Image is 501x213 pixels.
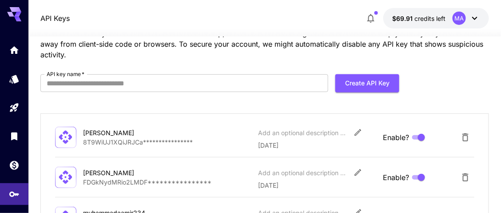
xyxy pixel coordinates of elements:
[83,128,172,137] div: [PERSON_NAME]
[457,129,474,146] button: Delete API Key
[9,160,20,171] div: Wallet
[392,14,445,23] div: $69.9097
[258,168,347,177] div: Add an optional description or comment
[40,28,489,60] p: Your secret API keys are listed below. Just a heads-up, we won't show them again after this. Plea...
[383,8,489,28] button: $69.9097MA
[40,13,70,24] a: API Keys
[383,172,409,183] span: Enable?
[335,74,399,92] button: Create API Key
[9,44,20,56] div: Home
[258,128,347,137] div: Add an optional description or comment
[9,73,20,84] div: Models
[83,168,172,177] div: [PERSON_NAME]
[258,181,376,190] p: [DATE]
[392,15,414,22] span: $69.91
[40,13,70,24] nav: breadcrumb
[350,125,366,141] button: Edit
[350,165,366,181] button: Edit
[9,102,20,113] div: Playground
[453,12,466,25] div: MA
[414,15,445,22] span: credits left
[9,189,20,200] div: API Keys
[383,132,409,143] span: Enable?
[457,169,474,186] button: Delete API Key
[47,70,85,78] label: API key name
[258,141,376,150] p: [DATE]
[9,131,20,142] div: Library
